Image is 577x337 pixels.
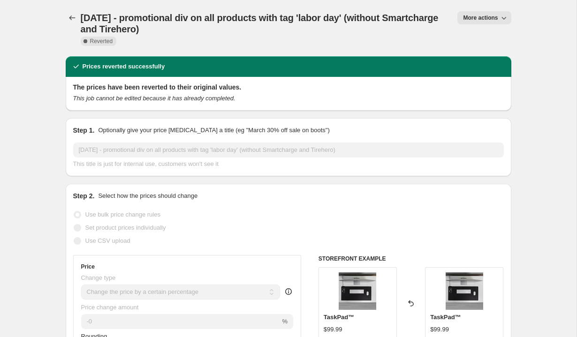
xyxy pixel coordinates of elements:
[324,314,355,321] span: TaskPad™
[85,211,160,218] span: Use bulk price change rules
[73,191,95,201] h2: Step 2.
[90,37,113,45] span: Reverted
[98,191,197,201] p: Select how the prices should change
[430,326,449,333] span: $99.99
[73,142,504,157] input: 30% off holiday sale
[73,95,235,102] i: This job cannot be edited because it has already completed.
[81,13,439,34] span: [DATE] - promotional div on all products with tag 'labor day' (without Smartcharge and Tirehero)
[81,274,116,281] span: Change type
[85,224,166,231] span: Set product prices individually
[73,160,219,167] span: This title is just for internal use, customers won't see it
[446,272,483,310] img: TaskPad_iMac_Mouse_iPhone_1200x1200_2000x_52d78e6b-ccf1-49f4-99f9-42cab9048fa6_80x.jpg
[73,82,504,92] h2: The prices have been reverted to their original values.
[324,326,342,333] span: $99.99
[81,314,281,329] input: -15
[339,272,376,310] img: TaskPad_iMac_Mouse_iPhone_1200x1200_2000x_52d78e6b-ccf1-49f4-99f9-42cab9048fa6_80x.jpg
[83,62,165,71] h2: Prices reverted successfully
[284,287,293,296] div: help
[319,255,504,262] h6: STOREFRONT EXAMPLE
[81,304,139,311] span: Price change amount
[66,11,79,24] button: Price change jobs
[430,314,461,321] span: TaskPad™
[282,318,288,325] span: %
[73,126,95,135] h2: Step 1.
[457,11,511,24] button: More actions
[81,263,95,270] h3: Price
[85,237,130,244] span: Use CSV upload
[463,14,498,22] span: More actions
[98,126,329,135] p: Optionally give your price [MEDICAL_DATA] a title (eg "March 30% off sale on boots")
